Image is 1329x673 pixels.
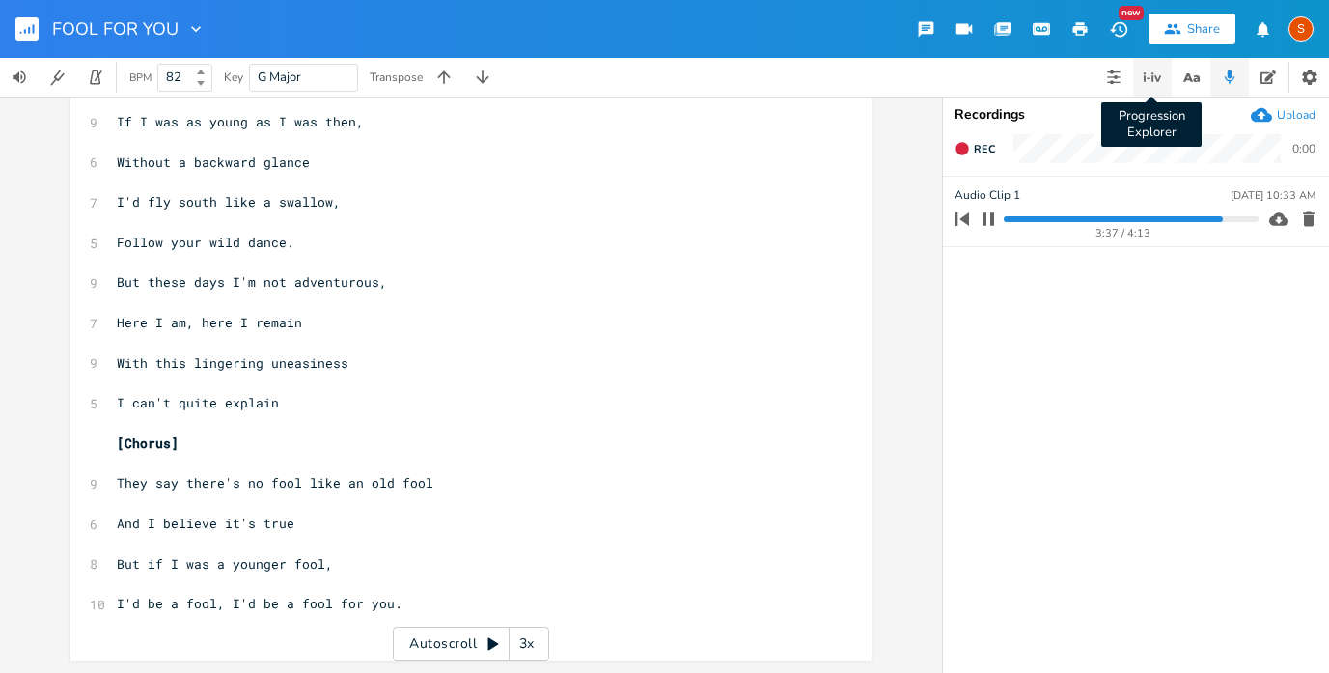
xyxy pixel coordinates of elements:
[1133,58,1172,97] button: Progression Explorer
[117,394,279,411] span: I can't quite explain
[117,234,294,251] span: Follow your wild dance.
[370,71,423,83] div: Transpose
[52,20,179,38] span: FOOL FOR YOU
[117,193,341,210] span: I'd fly south like a swallow,
[955,108,1317,122] div: Recordings
[510,627,544,661] div: 3x
[974,142,995,156] span: Rec
[988,228,1259,238] div: 3:37 / 4:13
[117,314,302,331] span: Here I am, here I remain
[117,113,364,130] span: If I was as young as I was then,
[1187,20,1220,38] div: Share
[1119,6,1144,20] div: New
[1292,143,1315,154] div: 0:00
[117,435,179,452] span: [Chorus]
[1288,7,1314,51] button: S
[1099,12,1138,46] button: New
[258,69,301,86] span: G Major
[117,595,402,612] span: I'd be a fool, I'd be a fool for you.
[117,555,333,573] span: But if I was a younger fool,
[224,71,243,83] div: Key
[947,133,1003,164] button: Rec
[1149,14,1235,44] button: Share
[393,627,549,661] div: Autoscroll
[129,72,152,83] div: BPM
[1251,104,1315,126] button: Upload
[955,186,1020,205] span: Audio Clip 1
[117,354,348,372] span: With this lingering uneasiness
[117,474,433,491] span: They say there's no fool like an old fool
[1231,190,1315,201] div: [DATE] 10:33 AM
[1277,107,1315,123] div: Upload
[117,273,387,291] span: But these days I'm not adventurous,
[1288,16,1314,42] div: Spike Lancaster + Ernie Whalley
[117,154,310,171] span: Without a backward glance
[117,515,294,532] span: And I believe it's true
